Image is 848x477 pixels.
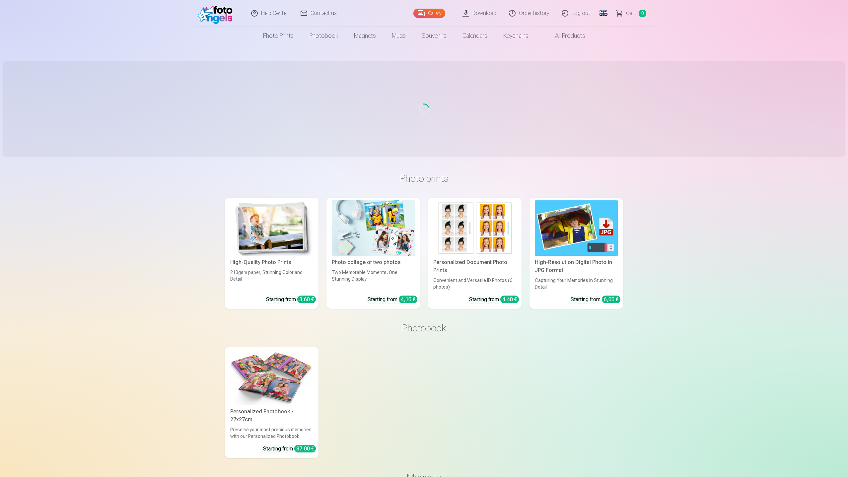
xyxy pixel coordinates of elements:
h3: Photobook [230,322,618,334]
div: 37,00 € [294,445,316,452]
div: Two Memorable Moments, One Stunning Display [329,269,417,290]
div: Starting from [368,296,417,304]
div: Starting from [263,445,316,453]
h3: Photo prints [230,172,618,184]
div: Starting from [266,296,316,304]
img: Photo collage of two photos [332,200,415,256]
a: Photo prints [255,27,302,45]
div: 3,60 € [297,296,316,303]
div: Personalized Photobook - 27x27cm [228,408,316,424]
div: High-Quality Photo Prints [228,258,316,266]
div: Convenient and Versatile ID Photos (6 photos) [431,277,519,290]
div: 4,40 € [500,296,519,303]
div: High-Resolution Digital Photo in JPG Format [532,258,620,274]
a: Keychains [495,27,536,45]
a: Calendars [455,27,495,45]
div: Photo collage of two photos [329,258,417,266]
div: Preserve your most precious memories with our Personalized Photobook [228,426,316,440]
a: High-Resolution Digital Photo in JPG FormatHigh-Resolution Digital Photo in JPG FormatCapturing Y... [530,198,623,309]
img: High-Resolution Digital Photo in JPG Format [535,200,618,256]
img: High-Quality Photo Prints [230,200,313,256]
span: 0 [639,10,646,17]
div: Personalized Document Photo Prints [431,258,519,274]
div: Starting from [571,296,620,304]
div: 6,00 € [602,296,620,303]
div: Capturing Your Memories in Stunning Detail [532,277,620,290]
img: /fa1 [198,3,236,24]
div: 210gsm paper, Stunning Color and Detail [228,269,316,290]
img: Personalized Document Photo Prints [433,200,516,256]
span: Сart [626,9,636,17]
div: 4,10 € [399,296,417,303]
a: Photobook [302,27,346,45]
a: High-Quality Photo PrintsHigh-Quality Photo Prints210gsm paper, Stunning Color and DetailStarting... [225,198,318,309]
a: Gallery [413,9,445,18]
a: Photo collage of two photosPhoto collage of two photosTwo Memorable Moments, One Stunning Display... [326,198,420,309]
div: Starting from [469,296,519,304]
a: All products [536,27,593,45]
img: Personalized Photobook - 27x27cm [230,350,313,405]
a: Souvenirs [414,27,455,45]
a: Magnets [346,27,384,45]
a: Personalized Photobook - 27x27cmPersonalized Photobook - 27x27cmPreserve your most precious memor... [225,347,318,458]
a: Personalized Document Photo PrintsPersonalized Document Photo PrintsConvenient and Versatile ID P... [428,198,522,309]
a: Mugs [384,27,414,45]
